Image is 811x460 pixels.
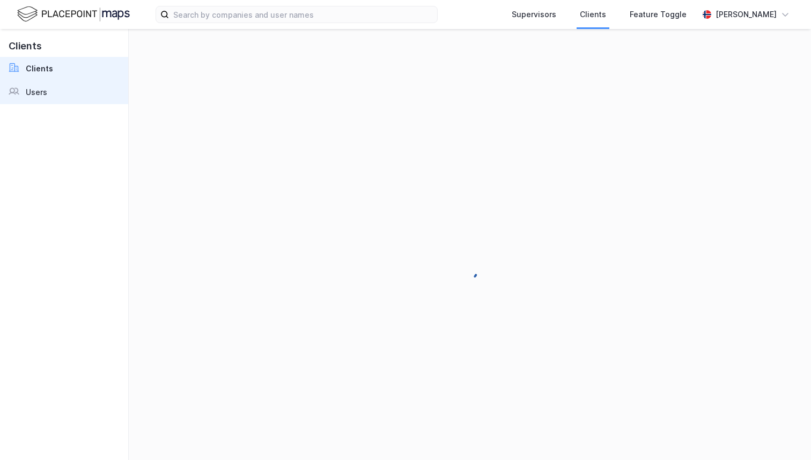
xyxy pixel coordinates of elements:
[630,8,687,21] div: Feature Toggle
[26,62,53,75] div: Clients
[580,8,606,21] div: Clients
[716,8,777,21] div: [PERSON_NAME]
[169,6,437,23] input: Search by companies and user names
[26,86,47,99] div: Users
[757,408,811,460] div: Kontrollprogram for chat
[17,5,130,24] img: logo.f888ab2527a4732fd821a326f86c7f29.svg
[757,408,811,460] iframe: Chat Widget
[512,8,556,21] div: Supervisors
